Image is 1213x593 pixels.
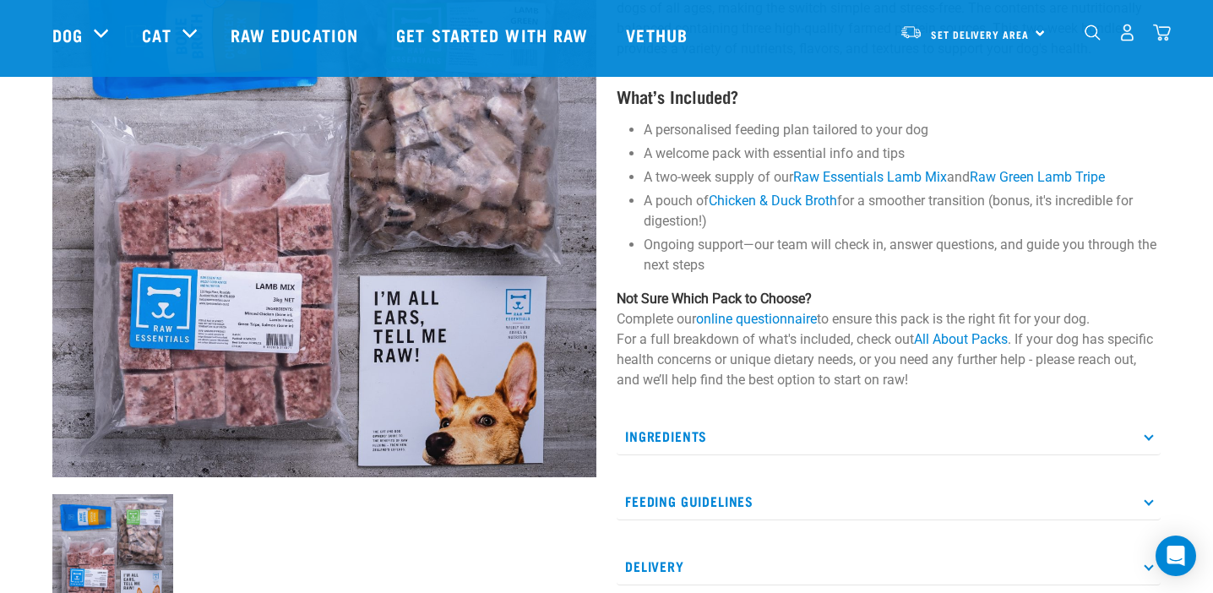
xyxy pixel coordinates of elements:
li: A personalised feeding plan tailored to your dog [644,120,1161,140]
li: A welcome pack with essential info and tips [644,144,1161,164]
a: All About Packs [914,331,1008,347]
a: Dog [52,22,83,47]
a: Chicken & Duck Broth [709,193,837,209]
img: van-moving.png [900,24,922,40]
a: Raw Green Lamb Tripe [970,169,1105,185]
span: Set Delivery Area [931,31,1029,37]
a: Vethub [609,1,709,68]
strong: Not Sure Which Pack to Choose? [617,291,812,307]
p: Feeding Guidelines [617,482,1161,520]
p: Delivery [617,547,1161,585]
img: home-icon@2x.png [1153,24,1171,41]
li: A two-week supply of our and [644,167,1161,188]
li: A pouch of for a smoother transition (bonus, it's incredible for digestion!) [644,191,1161,231]
p: Complete our to ensure this pack is the right fit for your dog. For a full breakdown of what's in... [617,289,1161,390]
img: user.png [1118,24,1136,41]
a: online questionnaire [696,311,817,327]
img: home-icon-1@2x.png [1085,24,1101,41]
a: Raw Education [214,1,379,68]
li: Ongoing support—our team will check in, answer questions, and guide you through the next steps [644,235,1161,275]
p: Ingredients [617,417,1161,455]
div: Open Intercom Messenger [1156,536,1196,576]
a: Get started with Raw [379,1,609,68]
a: Cat [142,22,171,47]
strong: What’s Included? [617,91,738,101]
a: Raw Essentials Lamb Mix [793,169,947,185]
